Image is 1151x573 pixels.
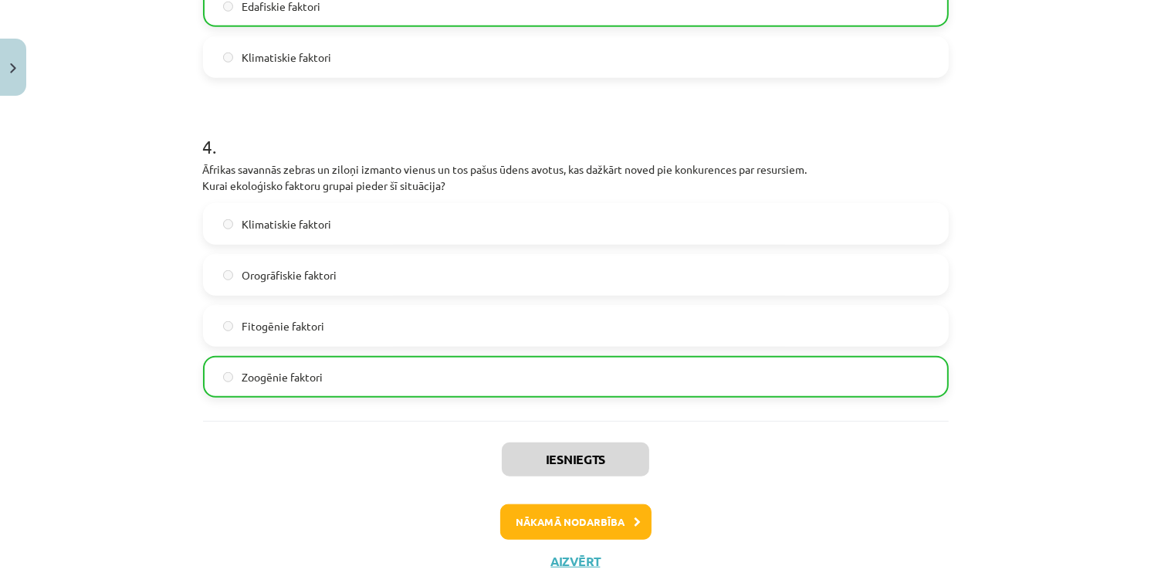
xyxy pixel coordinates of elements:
span: Klimatiskie faktori [242,49,332,66]
input: Klimatiskie faktori [223,219,233,229]
span: Klimatiskie faktori [242,216,332,232]
span: Zoogēnie faktori [242,369,323,385]
span: Fitogēnie faktori [242,318,325,334]
img: icon-close-lesson-0947bae3869378f0d4975bcd49f059093ad1ed9edebbc8119c70593378902aed.svg [10,63,16,73]
input: Orogrāfiskie faktori [223,270,233,280]
button: Aizvērt [547,554,605,569]
input: Edafiskie faktori [223,2,233,12]
button: Nākamā nodarbība [500,504,652,540]
button: Iesniegts [502,442,649,476]
h1: 4 . [203,109,949,157]
input: Zoogēnie faktori [223,372,233,382]
span: Orogrāfiskie faktori [242,267,337,283]
p: Āfrikas savannās zebras un ziloņi izmanto vienus un tos pašus ūdens avotus, kas dažkārt noved pie... [203,161,949,194]
input: Fitogēnie faktori [223,321,233,331]
input: Klimatiskie faktori [223,53,233,63]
